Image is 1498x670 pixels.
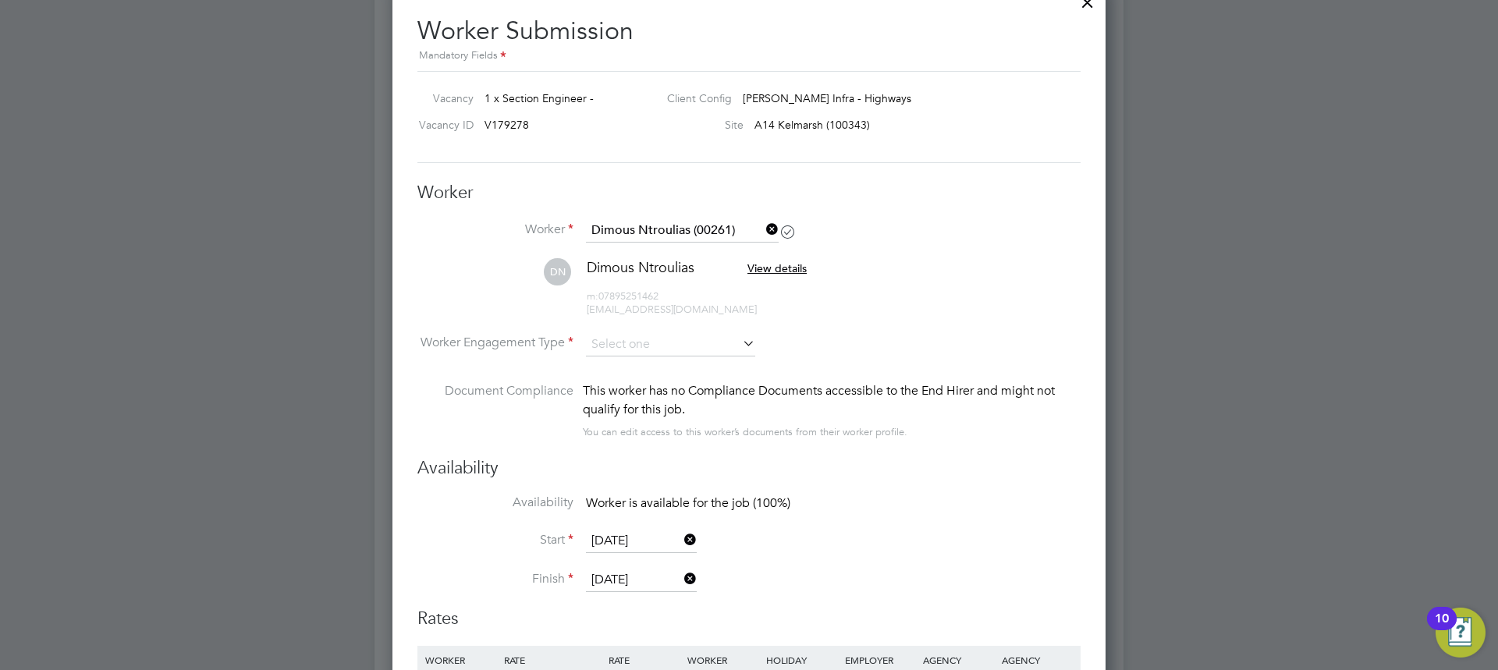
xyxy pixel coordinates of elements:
[417,222,573,238] label: Worker
[586,333,755,356] input: Select one
[583,423,907,441] div: You can edit access to this worker’s documents from their worker profile.
[411,118,474,132] label: Vacancy ID
[411,91,474,105] label: Vacancy
[485,91,594,105] span: 1 x Section Engineer -
[586,219,779,243] input: Search for...
[417,532,573,548] label: Start
[583,381,1081,419] div: This worker has no Compliance Documents accessible to the End Hirer and might not qualify for thi...
[587,289,598,303] span: m:
[655,118,744,132] label: Site
[1436,608,1486,658] button: Open Resource Center, 10 new notifications
[586,495,790,511] span: Worker is available for the job (100%)
[1435,619,1449,639] div: 10
[587,258,694,276] span: Dimous Ntroulias
[417,182,1081,204] h3: Worker
[586,530,697,553] input: Select one
[417,381,573,438] label: Document Compliance
[417,48,1081,65] div: Mandatory Fields
[417,457,1081,480] h3: Availability
[587,303,757,316] span: [EMAIL_ADDRESS][DOMAIN_NAME]
[587,289,658,303] span: 07895251462
[544,258,571,285] span: DN
[417,608,1081,630] h3: Rates
[743,91,911,105] span: [PERSON_NAME] Infra - Highways
[417,571,573,587] label: Finish
[417,3,1081,65] h2: Worker Submission
[747,261,807,275] span: View details
[417,335,573,351] label: Worker Engagement Type
[655,91,732,105] label: Client Config
[754,118,870,132] span: A14 Kelmarsh (100343)
[485,118,529,132] span: V179278
[586,569,697,592] input: Select one
[417,495,573,511] label: Availability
